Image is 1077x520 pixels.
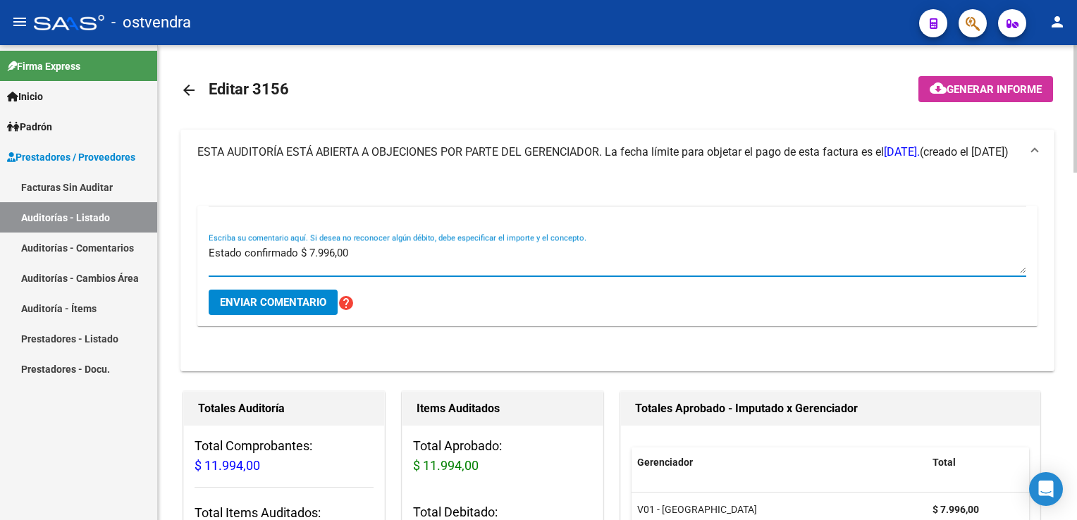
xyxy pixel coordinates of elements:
div: Open Intercom Messenger [1029,472,1063,506]
h1: Totales Aprobado - Imputado x Gerenciador [635,397,1026,420]
span: (creado el [DATE]) [920,144,1009,160]
mat-expansion-panel-header: ESTA AUDITORÍA ESTÁ ABIERTA A OBJECIONES POR PARTE DEL GERENCIADOR. La fecha límite para objetar ... [180,130,1054,175]
span: [DATE]. [884,145,920,159]
mat-icon: cloud_download [930,80,947,97]
h1: Totales Auditoría [198,397,370,420]
mat-icon: menu [11,13,28,30]
span: Gerenciador [637,457,693,468]
span: Generar informe [947,83,1042,96]
mat-icon: arrow_back [180,82,197,99]
span: Inicio [7,89,43,104]
mat-icon: help [338,295,355,311]
span: Firma Express [7,58,80,74]
mat-icon: person [1049,13,1066,30]
h3: Total Aprobado: [413,436,592,476]
datatable-header-cell: Gerenciador [632,447,927,478]
span: Editar 3156 [209,80,289,98]
span: Total [933,457,956,468]
span: $ 11.994,00 [413,458,479,473]
datatable-header-cell: Total [927,447,1018,478]
button: Generar informe [918,76,1053,102]
span: - ostvendra [111,7,191,38]
h3: Total Comprobantes: [195,436,374,476]
h1: Items Auditados [417,397,589,420]
button: Enviar comentario [209,290,338,315]
strong: $ 7.996,00 [933,504,979,515]
span: Prestadores / Proveedores [7,149,135,165]
div: ESTA AUDITORÍA ESTÁ ABIERTA A OBJECIONES POR PARTE DEL GERENCIADOR. La fecha límite para objetar ... [180,175,1054,371]
span: Padrón [7,119,52,135]
span: ESTA AUDITORÍA ESTÁ ABIERTA A OBJECIONES POR PARTE DEL GERENCIADOR. La fecha límite para objetar ... [197,145,920,159]
span: Enviar comentario [220,296,326,309]
span: $ 11.994,00 [195,458,260,473]
span: V01 - [GEOGRAPHIC_DATA] [637,504,757,515]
